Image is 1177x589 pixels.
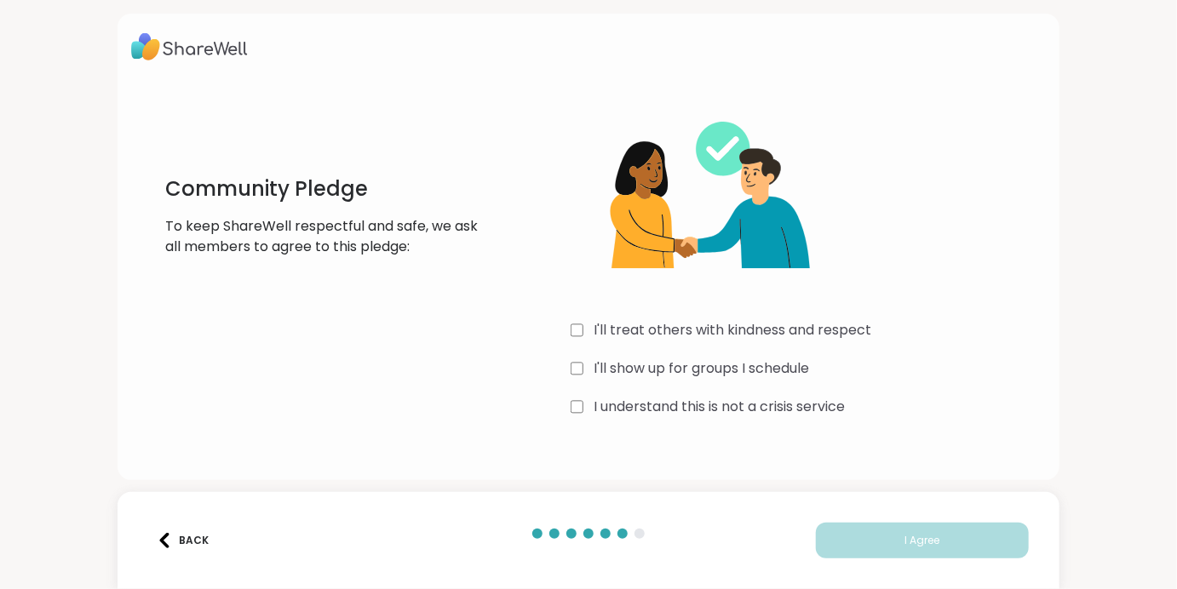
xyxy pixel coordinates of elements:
[165,175,482,203] h1: Community Pledge
[148,523,216,558] button: Back
[157,533,209,548] div: Back
[904,533,939,548] span: I Agree
[816,523,1029,558] button: I Agree
[131,27,248,66] img: ShareWell Logo
[165,216,482,257] p: To keep ShareWell respectful and safe, we ask all members to agree to this pledge:
[594,358,809,379] label: I'll show up for groups I schedule
[594,397,845,417] label: I understand this is not a crisis service
[594,320,871,340] label: I'll treat others with kindness and respect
